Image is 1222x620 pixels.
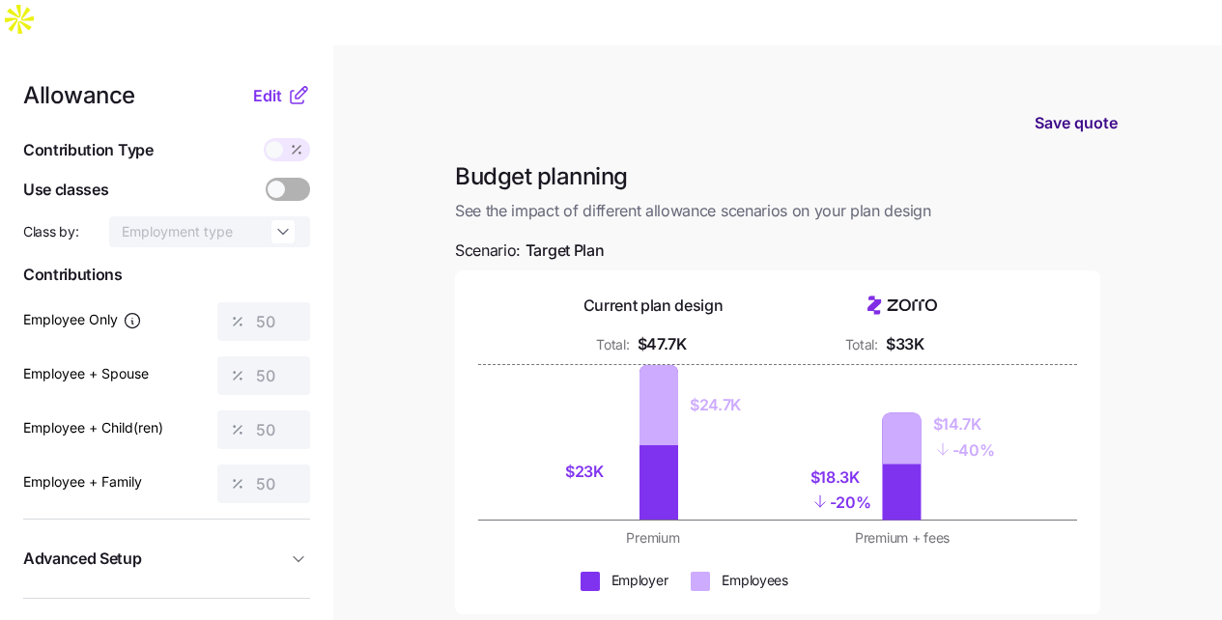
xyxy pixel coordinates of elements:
span: Contributions [23,263,310,287]
span: Target Plan [526,239,604,263]
span: Allowance [23,84,135,107]
div: $18.3K [810,465,871,490]
div: Current plan design [583,294,724,318]
div: $23K [565,460,628,484]
label: Employee + Family [23,471,142,493]
div: $24.7K [690,393,741,417]
span: Advanced Setup [23,547,142,571]
button: Advanced Setup [23,535,310,582]
span: Scenario: [455,239,604,263]
label: Employee + Spouse [23,363,149,384]
div: Total: [845,335,878,354]
span: Edit [253,84,282,107]
h1: Budget planning [455,161,1100,191]
div: Premium + fees [789,528,1015,548]
div: Total: [596,335,629,354]
div: - 40% [933,437,995,463]
span: Class by: [23,222,78,241]
button: Edit [253,84,287,107]
div: $33K [886,332,924,356]
div: Employer [611,571,668,590]
div: $14.7K [933,412,995,437]
div: Employees [722,571,787,590]
div: - 20% [810,489,871,515]
label: Employee Only [23,309,142,330]
div: $47.7K [638,332,687,356]
span: Contribution Type [23,138,154,162]
label: Employee + Child(ren) [23,417,163,438]
span: See the impact of different allowance scenarios on your plan design [455,199,1100,223]
span: Save quote [1035,111,1118,134]
div: Premium [540,528,766,548]
button: Save quote [1019,96,1133,150]
span: Use classes [23,178,108,202]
